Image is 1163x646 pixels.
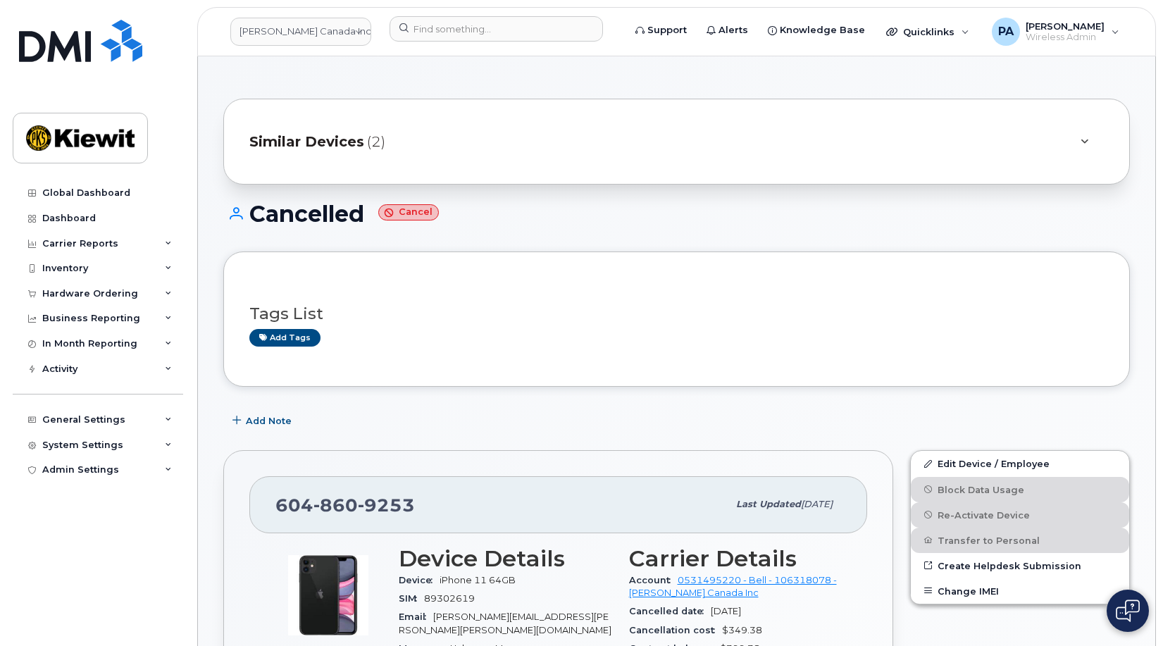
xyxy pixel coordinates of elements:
[246,414,292,428] span: Add Note
[629,606,711,616] span: Cancelled date
[440,575,516,585] span: iPhone 11 64GB
[313,495,358,516] span: 860
[286,553,371,638] img: iPhone_11.jpg
[711,606,741,616] span: [DATE]
[911,578,1129,604] button: Change IMEI
[399,593,424,604] span: SIM
[629,575,678,585] span: Account
[358,495,415,516] span: 9253
[911,451,1129,476] a: Edit Device / Employee
[736,499,801,509] span: Last updated
[367,132,385,152] span: (2)
[938,509,1030,520] span: Re-Activate Device
[399,575,440,585] span: Device
[1116,600,1140,622] img: Open chat
[801,499,833,509] span: [DATE]
[399,611,433,622] span: Email
[399,611,611,635] span: [PERSON_NAME][EMAIL_ADDRESS][PERSON_NAME][PERSON_NAME][DOMAIN_NAME]
[911,528,1129,553] button: Transfer to Personal
[722,625,762,635] span: $349.38
[629,575,837,598] a: 0531495220 - Bell - 106318078 - [PERSON_NAME] Canada Inc
[275,495,415,516] span: 604
[249,132,364,152] span: Similar Devices
[911,477,1129,502] button: Block Data Usage
[911,502,1129,528] button: Re-Activate Device
[249,329,321,347] a: Add tags
[249,305,1104,323] h3: Tags List
[399,546,612,571] h3: Device Details
[223,408,304,433] button: Add Note
[378,204,439,220] small: Cancel
[223,201,1130,226] h1: Cancelled
[629,546,842,571] h3: Carrier Details
[424,593,475,604] span: 89302619
[629,625,722,635] span: Cancellation cost
[911,553,1129,578] a: Create Helpdesk Submission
